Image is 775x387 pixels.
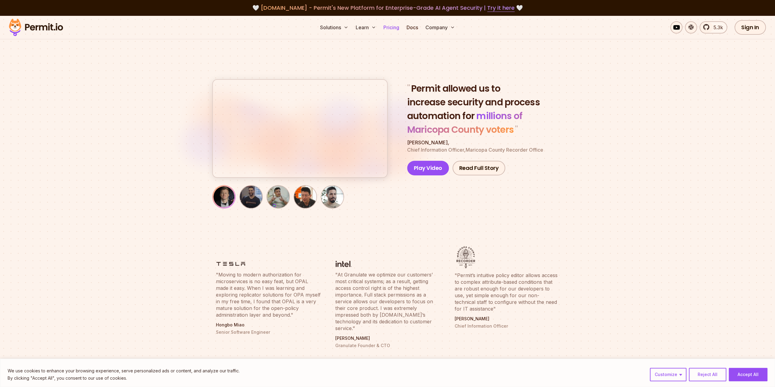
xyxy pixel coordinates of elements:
[487,4,515,12] a: Try it here
[261,4,515,12] span: [DOMAIN_NAME] - Permit's New Platform for Enterprise-Grade AI Agent Security |
[734,20,766,35] a: Sign In
[8,367,240,375] p: We use cookies to enhance your browsing experience, serve personalized ads or content, and analyz...
[213,186,234,207] img: Nate Young
[699,21,727,33] a: 5.3k
[407,139,449,146] span: [PERSON_NAME] ,
[8,375,240,382] p: By clicking "Accept All", you consent to our use of cookies.
[335,271,440,332] blockquote: "At Granulate we optimize our customers’ most critical systems; as a result, getting access contr...
[455,316,559,322] p: [PERSON_NAME]
[404,21,421,33] a: Docs
[729,368,767,381] button: Accept All
[216,322,321,328] p: Hongbo Miao
[353,21,379,33] button: Learn
[407,147,543,153] span: Chief Information Officer , Maricopa County Recorder Office
[335,343,440,349] p: Granulate Founder & CTO
[407,82,540,122] span: Permit allowed us to increase security and process automation for
[6,17,66,38] img: Permit logo
[514,123,518,136] span: "
[455,272,559,312] blockquote: "Permit’s intuitive policy editor allows access to complex attribute-based conditions that are ro...
[710,24,723,31] span: 5.3k
[216,329,321,335] p: Senior Software Engineer
[455,246,477,268] img: logo
[335,260,352,268] img: logo
[407,82,411,95] span: "
[15,4,760,12] div: 🤍 🤍
[407,161,449,175] button: Play Video
[216,271,321,318] blockquote: "Moving to modern authorization for microservices is no easy feat, but OPAL made it easy. When I ...
[423,21,457,33] button: Company
[216,260,245,268] img: logo
[689,368,726,381] button: Reject All
[650,368,686,381] button: Customize
[335,335,440,341] p: [PERSON_NAME]
[318,21,351,33] button: Solutions
[407,109,523,136] span: millions of Maricopa County voters
[381,21,402,33] a: Pricing
[453,161,506,175] a: Read Full Story
[455,323,559,329] p: Chief Information Officer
